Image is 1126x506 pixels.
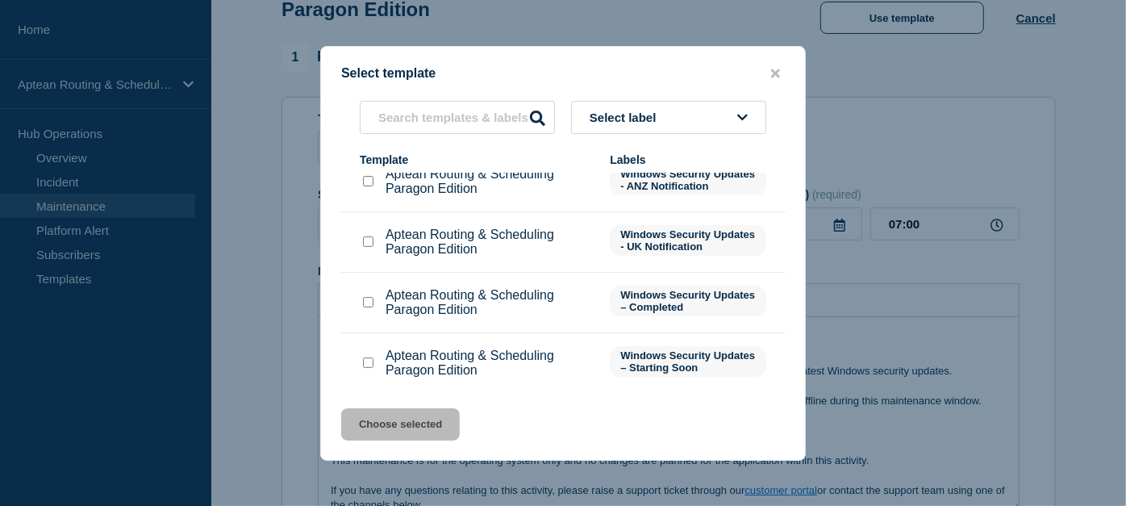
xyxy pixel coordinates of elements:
span: Windows Security Updates - UK Notification [610,225,766,256]
div: Template [360,153,594,166]
span: Select label [590,111,663,124]
div: Labels [610,153,766,166]
span: Windows Security Updates – Starting Soon [610,346,766,377]
p: Aptean Routing & Scheduling Paragon Edition [386,228,594,257]
input: Aptean Routing & Scheduling Paragon Edition checkbox [363,176,373,186]
span: Windows Security Updates – Completed [610,286,766,316]
p: Aptean Routing & Scheduling Paragon Edition [386,167,594,196]
input: Aptean Routing & Scheduling Paragon Edition checkbox [363,236,373,247]
button: Choose selected [341,408,460,441]
div: Select template [321,66,805,82]
p: Aptean Routing & Scheduling Paragon Edition [386,288,594,317]
p: Aptean Routing & Scheduling Paragon Edition [386,349,594,378]
button: close button [766,66,785,82]
input: Aptean Routing & Scheduling Paragon Edition checkbox [363,297,373,307]
span: Windows Security Updates - ANZ Notification [610,165,766,195]
button: Select label [571,101,766,134]
input: Search templates & labels [360,101,555,134]
input: Aptean Routing & Scheduling Paragon Edition checkbox [363,358,373,368]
